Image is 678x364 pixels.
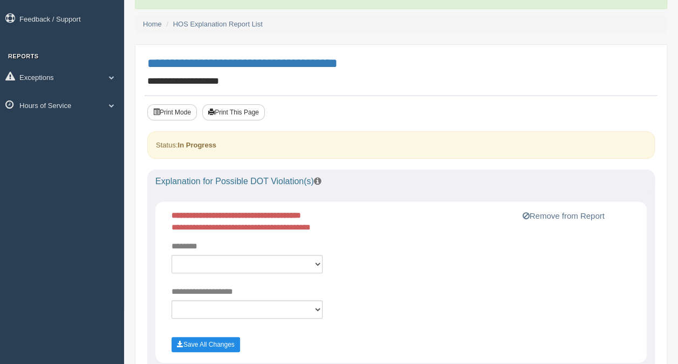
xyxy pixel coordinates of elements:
[202,104,265,120] button: Print This Page
[147,170,655,193] div: Explanation for Possible DOT Violation(s)
[519,210,607,223] button: Remove from Report
[172,337,240,352] button: Save
[143,20,162,28] a: Home
[177,141,216,149] strong: In Progress
[147,104,197,120] button: Print Mode
[173,20,263,28] a: HOS Explanation Report List
[147,131,655,159] div: Status:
